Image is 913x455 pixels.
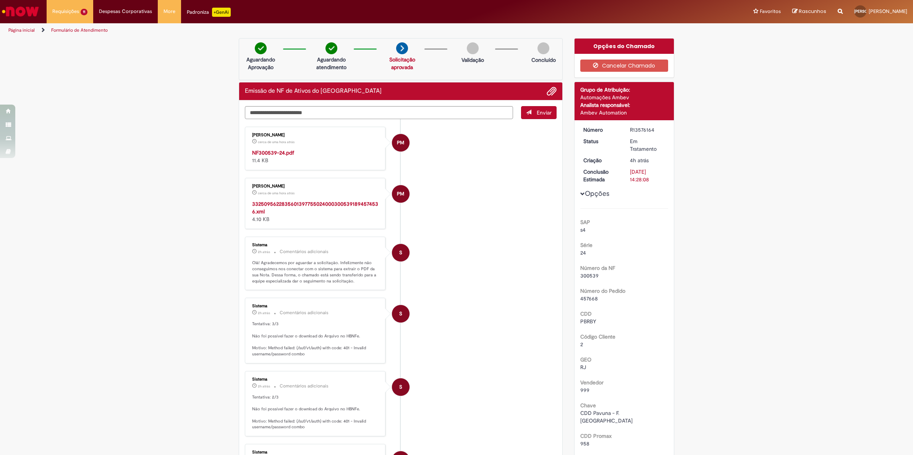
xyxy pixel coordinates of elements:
[578,137,625,145] dt: Status
[854,9,884,14] span: [PERSON_NAME]
[99,8,152,15] span: Despesas Corporativas
[392,134,410,152] div: Paola Machado
[1,4,40,19] img: ServiceNow
[580,379,604,386] b: Vendedor
[258,191,295,195] time: 29/09/2025 13:45:59
[245,88,382,95] h2: Emissão de NF de Ativos do ASVD Histórico de tíquete
[392,244,410,261] div: System
[580,333,615,340] b: Código Cliente
[81,9,87,15] span: 11
[245,106,513,119] textarea: Digite sua mensagem aqui...
[255,42,267,54] img: check-circle-green.png
[580,226,586,233] span: s4
[51,27,108,33] a: Formulário de Atendimento
[397,185,404,203] span: PM
[325,42,337,54] img: check-circle-green.png
[252,149,379,164] div: 11.4 KB
[580,387,589,394] span: 999
[580,310,592,317] b: CDD
[630,157,665,164] div: 29/09/2025 11:28:04
[397,134,404,152] span: PM
[630,157,649,164] span: 4h atrás
[258,250,270,254] time: 29/09/2025 12:33:24
[252,450,379,455] div: Sistema
[580,94,669,101] div: Automações Ambev
[252,260,379,284] p: Olá! Agradecemos por aguardar a solicitação. Infelizmente não conseguimos nos conectar com o sist...
[580,219,590,226] b: SAP
[389,56,415,71] a: Solicitação aprovada
[580,60,669,72] button: Cancelar Chamado
[580,287,625,294] b: Número do Pedido
[580,432,612,439] b: CDD Promax
[580,318,596,325] span: PBRBY
[580,356,591,363] b: GEO
[399,305,402,323] span: S
[252,321,379,357] p: Tentativa: 3/3 Não foi possível fazer o download do Arquivo no HBNFe. Motivo: Method failed: (/su...
[580,265,615,271] b: Número da NF
[580,341,583,348] span: 2
[580,410,633,424] span: CDD Pavuna - F. [GEOGRAPHIC_DATA]
[258,140,295,144] span: cerca de uma hora atrás
[252,149,294,156] a: NF300539-24.pdf
[280,383,329,389] small: Comentários adicionais
[6,23,603,37] ul: Trilhas de página
[580,109,669,116] div: Ambev Automation
[212,8,231,17] p: +GenAi
[580,101,669,109] div: Analista responsável:
[869,8,907,15] span: [PERSON_NAME]
[163,8,175,15] span: More
[252,200,379,223] div: 4.10 KB
[580,364,586,371] span: RJ
[52,8,79,15] span: Requisições
[252,304,379,308] div: Sistema
[537,42,549,54] img: img-circle-grey.png
[252,200,378,215] a: 33250956228356013977550240003005391894574536.xml
[537,109,552,116] span: Enviar
[580,272,599,279] span: 300539
[799,8,826,15] span: Rascunhos
[580,295,598,302] span: 457668
[258,140,295,144] time: 29/09/2025 13:45:59
[252,377,379,382] div: Sistema
[575,39,674,54] div: Opções do Chamado
[399,378,402,396] span: S
[8,27,35,33] a: Página inicial
[280,248,329,255] small: Comentários adicionais
[578,157,625,164] dt: Criação
[258,311,270,315] time: 29/09/2025 12:31:52
[630,168,665,183] div: [DATE] 14:28:08
[580,242,592,248] b: Série
[252,184,379,189] div: [PERSON_NAME]
[392,185,410,203] div: Paola Machado
[258,384,270,389] time: 29/09/2025 12:30:22
[399,244,402,262] span: S
[392,305,410,323] div: System
[258,384,270,389] span: 2h atrás
[280,310,329,316] small: Comentários adicionais
[187,8,231,17] div: Padroniza
[521,106,557,119] button: Enviar
[580,249,586,256] span: 24
[580,402,596,409] b: Chave
[580,86,669,94] div: Grupo de Atribuição:
[547,86,557,96] button: Adicionar anexos
[531,56,556,64] p: Concluído
[760,8,781,15] span: Favoritos
[630,157,649,164] time: 29/09/2025 11:28:04
[258,191,295,195] span: cerca de uma hora atrás
[252,133,379,137] div: [PERSON_NAME]
[630,126,665,134] div: R13576164
[242,56,279,71] p: Aguardando Aprovação
[630,137,665,153] div: Em Tratamento
[792,8,826,15] a: Rascunhos
[467,42,479,54] img: img-circle-grey.png
[252,243,379,247] div: Sistema
[392,378,410,396] div: System
[396,42,408,54] img: arrow-next.png
[461,56,484,64] p: Validação
[258,311,270,315] span: 2h atrás
[580,440,589,447] span: 958
[578,126,625,134] dt: Número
